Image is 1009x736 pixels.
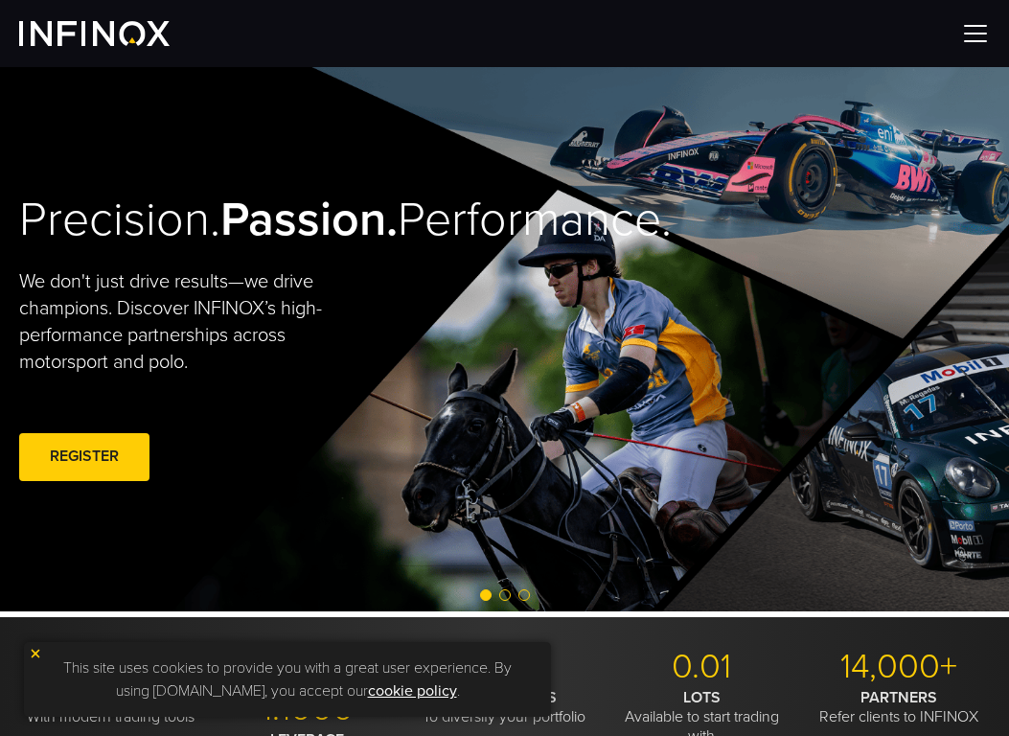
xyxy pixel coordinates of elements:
[807,688,990,726] p: Refer clients to INFINOX
[19,268,369,376] p: We don't just drive results—we drive champions. Discover INFINOX’s high-performance partnerships ...
[19,191,456,249] h2: Precision. Performance.
[19,433,149,480] a: REGISTER
[368,681,457,701] a: cookie policy
[19,646,202,688] p: MT4/5
[610,646,793,688] p: 0.01
[34,652,541,707] p: This site uses cookies to provide you with a great user experience. By using [DOMAIN_NAME], you a...
[518,589,530,601] span: Go to slide 3
[860,688,937,707] strong: PARTNERS
[220,191,398,248] strong: Passion.
[499,589,511,601] span: Go to slide 2
[29,647,42,660] img: yellow close icon
[807,646,990,688] p: 14,000+
[19,688,202,726] p: With modern trading tools
[480,589,492,601] span: Go to slide 1
[683,688,721,707] strong: LOTS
